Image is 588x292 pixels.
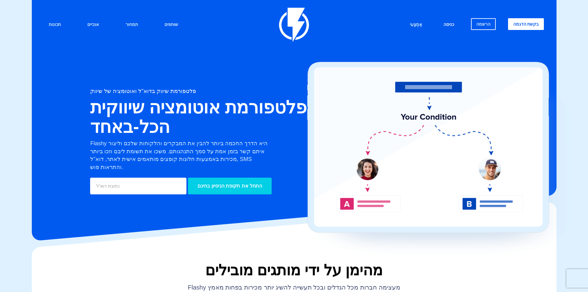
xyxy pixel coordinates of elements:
[476,22,490,27] font: הרשמה
[90,178,186,194] input: כתובת דוא"ל
[83,18,103,32] a: אנכיים
[44,18,65,32] a: תכונות
[90,97,307,137] font: פלטפורמת אוטומציה שיווקית הכל-באחד
[405,18,427,32] a: אֶמְצָעִי
[205,262,383,278] font: מהימן על ידי מותגים מובילים
[90,140,267,170] font: Flashy היא הדרך החכמה ביותר להבין את המבקרים והלקוחות שלכם וליצור איתם קשר בזמן אמת על סמך התנהגו...
[160,18,183,32] a: שותפים
[439,18,459,32] a: כניסה
[188,284,400,291] font: Flashy מעצימה חברות מכל הגדלים ובכל תעשייה להשיג יותר מכירות בפחות מאמץ
[87,22,99,27] font: אנכיים
[49,22,61,27] font: תכונות
[126,22,138,27] font: תמחור
[90,88,196,94] font: פלטפורמת שיווק בדוא"ל ואוטומציה של שיווק
[513,22,539,27] font: בקשת הדגמה
[188,178,272,194] input: התחל את תקופת הניסיון בחינם
[165,22,178,27] font: שותפים
[471,18,496,30] a: הרשמה
[444,22,454,27] font: כניסה
[508,18,544,30] a: בקשת הדגמה
[410,22,422,27] font: אֶמְצָעִי
[121,18,143,32] a: תמחור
